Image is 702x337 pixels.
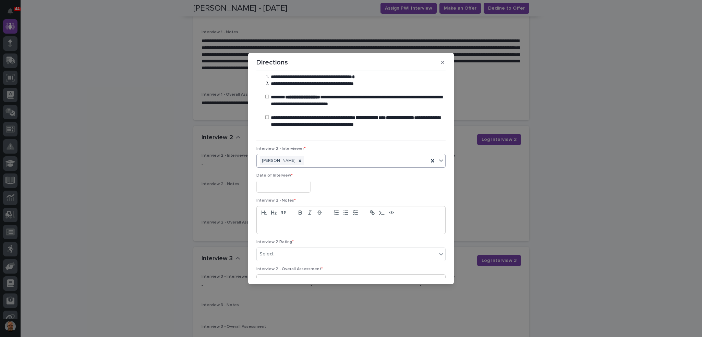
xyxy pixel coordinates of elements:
span: Date of Interview [256,173,293,178]
span: Interview 2 - Interviewer [256,147,306,151]
div: Select... [259,251,277,258]
span: Interview 2 Rating [256,240,294,244]
span: Interview 2 - Notes [256,198,296,203]
span: Interview 2 - Overall Assessment [256,267,323,271]
p: Directions [256,58,288,67]
div: [PERSON_NAME] [260,156,296,166]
